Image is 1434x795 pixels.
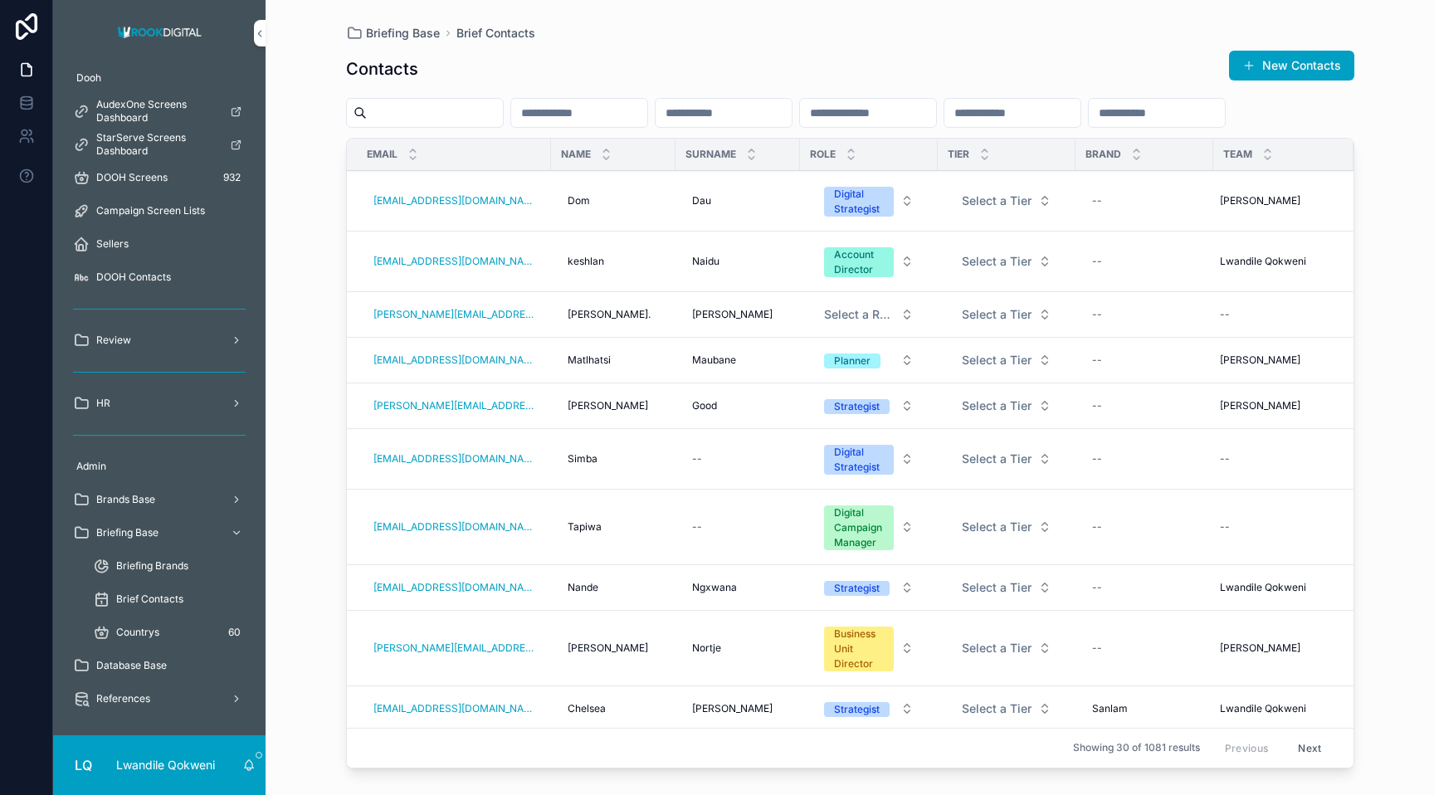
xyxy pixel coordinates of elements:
[1220,702,1306,715] span: Lwandile Qokweni
[63,196,256,226] a: Campaign Screen Lists
[76,71,101,85] span: Dooh
[346,57,418,80] h1: Contacts
[1092,581,1102,594] div: --
[811,573,927,602] button: Select Button
[962,519,1032,535] span: Select a Tier
[373,354,534,367] a: [EMAIL_ADDRESS][DOMAIN_NAME]
[811,618,927,678] button: Select Button
[63,518,256,548] a: Briefing Base
[692,702,773,715] span: [PERSON_NAME]
[949,300,1065,329] button: Select Button
[116,559,188,573] span: Briefing Brands
[568,452,597,466] span: Simba
[811,391,927,421] button: Select Button
[1220,520,1230,534] div: --
[1220,354,1300,367] span: [PERSON_NAME]
[96,692,150,705] span: References
[561,148,591,161] span: Name
[568,641,648,655] span: [PERSON_NAME]
[811,300,927,329] button: Select Button
[949,246,1065,276] button: Select Button
[1229,51,1354,80] button: New Contacts
[568,520,602,534] span: Tapiwa
[96,526,159,539] span: Briefing Base
[1092,399,1102,412] div: --
[692,255,719,268] span: Naidu
[367,148,398,161] span: Email
[96,659,167,672] span: Database Base
[834,627,884,671] div: Business Unit Director
[692,641,721,655] span: Nortje
[116,593,183,606] span: Brief Contacts
[96,271,171,284] span: DOOH Contacts
[962,640,1032,656] span: Select a Tier
[949,512,1065,542] button: Select Button
[456,25,535,41] a: Brief Contacts
[962,700,1032,717] span: Select a Tier
[63,451,256,481] a: Admin
[568,581,598,594] span: Nande
[76,460,106,473] span: Admin
[834,445,884,475] div: Digital Strategist
[949,444,1065,474] button: Select Button
[63,163,256,193] a: DOOH Screens932
[1092,255,1102,268] div: --
[1092,354,1102,367] div: --
[1092,194,1102,207] div: --
[949,391,1065,421] button: Select Button
[1092,702,1128,715] span: Sanlam
[962,579,1032,596] span: Select a Tier
[685,148,736,161] span: Surname
[1220,641,1300,655] span: [PERSON_NAME]
[63,651,256,680] a: Database Base
[373,702,534,715] a: [EMAIL_ADDRESS][DOMAIN_NAME]
[63,684,256,714] a: References
[75,755,92,775] span: LQ
[63,229,256,259] a: Sellers
[63,388,256,418] a: HR
[949,694,1065,724] button: Select Button
[692,520,702,534] div: --
[63,485,256,515] a: Brands Base
[63,262,256,292] a: DOOH Contacts
[949,345,1065,375] button: Select Button
[1092,641,1102,655] div: --
[373,641,534,655] a: [PERSON_NAME][EMAIL_ADDRESS][DOMAIN_NAME]
[811,345,927,375] button: Select Button
[568,255,604,268] span: keshlan
[949,633,1065,663] button: Select Button
[63,63,256,93] a: Dooh
[113,20,207,46] img: App logo
[63,325,256,355] a: Review
[373,194,534,207] a: [EMAIL_ADDRESS][DOMAIN_NAME]
[1073,742,1200,755] span: Showing 30 of 1081 results
[1220,452,1230,466] div: --
[373,520,534,534] a: [EMAIL_ADDRESS][DOMAIN_NAME]
[63,129,256,159] a: StarServe Screens Dashboard
[811,239,927,284] button: Select Button
[962,193,1032,209] span: Select a Tier
[223,622,246,642] div: 60
[824,306,894,323] span: Select a Role
[962,306,1032,323] span: Select a Tier
[96,397,110,410] span: HR
[366,25,440,41] span: Briefing Base
[1286,735,1333,761] button: Next
[218,168,246,188] div: 932
[811,437,927,481] button: Select Button
[1220,308,1230,321] div: --
[834,702,880,717] div: Strategist
[373,255,534,268] a: [EMAIL_ADDRESS][DOMAIN_NAME]
[962,352,1032,368] span: Select a Tier
[83,584,256,614] a: Brief Contacts
[373,452,534,466] a: [EMAIL_ADDRESS][DOMAIN_NAME]
[568,399,648,412] span: [PERSON_NAME]
[1220,399,1300,412] span: [PERSON_NAME]
[63,96,256,126] a: AudexOne Screens Dashboard
[948,148,969,161] span: Tier
[373,308,534,321] a: [PERSON_NAME][EMAIL_ADDRESS][PERSON_NAME][DOMAIN_NAME]
[692,581,737,594] span: Ngxwana
[834,505,884,550] div: Digital Campaign Manager
[83,617,256,647] a: Countrys60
